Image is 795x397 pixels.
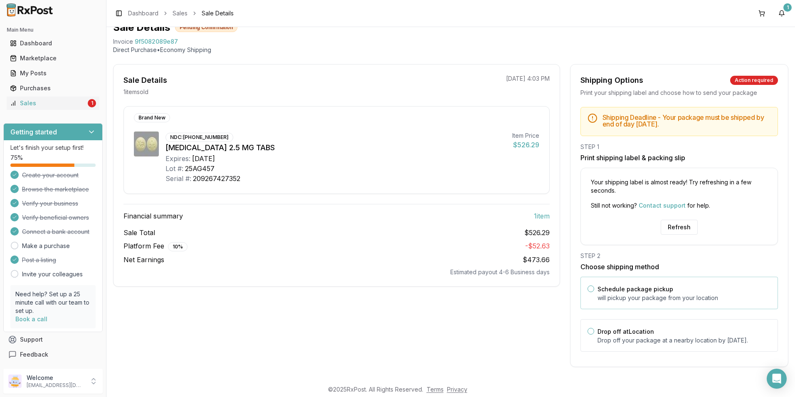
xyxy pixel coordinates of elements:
[27,382,84,389] p: [EMAIL_ADDRESS][DOMAIN_NAME]
[7,27,99,33] h2: Main Menu
[597,336,771,345] p: Drop off your package at a nearby location by [DATE] .
[10,69,96,77] div: My Posts
[7,51,99,66] a: Marketplace
[123,228,155,238] span: Sale Total
[580,153,778,163] h3: Print shipping label & packing slip
[10,39,96,47] div: Dashboard
[10,99,86,107] div: Sales
[767,369,787,389] div: Open Intercom Messenger
[20,350,48,359] span: Feedback
[3,97,103,110] button: Sales1
[591,178,768,195] p: Your shipping label is almost ready! Try refreshing in a few seconds.
[525,242,550,250] span: - $52.63
[165,154,190,164] div: Expires:
[580,89,778,97] div: Print your shipping label and choose how to send your package
[15,290,91,315] p: Need help? Set up a 25 minute call with our team to set up.
[524,228,550,238] span: $526.29
[134,132,159,156] img: Xarelto 2.5 MG TABS
[134,113,170,122] div: Brand New
[123,268,550,276] div: Estimated payout 4-6 Business days
[8,375,22,388] img: User avatar
[10,84,96,92] div: Purchases
[3,67,103,80] button: My Posts
[783,3,792,12] div: 1
[3,52,103,65] button: Marketplace
[123,211,183,221] span: Financial summary
[3,82,103,95] button: Purchases
[113,37,133,46] div: Invoice
[27,374,84,382] p: Welcome
[512,132,539,140] div: Item Price
[10,154,23,162] span: 75 %
[661,220,698,235] button: Refresh
[7,66,99,81] a: My Posts
[123,241,188,251] span: Platform Fee
[7,96,99,111] a: Sales1
[10,144,96,152] p: Let's finish your setup first!
[506,74,550,83] p: [DATE] 4:03 PM
[165,133,233,142] div: NDC: [PHONE_NUMBER]
[7,81,99,96] a: Purchases
[175,23,237,32] div: Pending Confirmation
[591,201,768,210] p: Still not working? for help.
[3,347,103,362] button: Feedback
[185,164,215,174] div: 25AG457
[3,37,103,50] button: Dashboard
[597,285,673,293] label: Schedule package pickup
[128,9,158,17] a: Dashboard
[135,37,178,46] span: 9f5082089e87
[580,74,643,86] div: Shipping Options
[580,262,778,272] h3: Choose shipping method
[534,211,550,221] span: 1 item
[523,256,550,264] span: $473.66
[15,315,47,323] a: Book a call
[168,242,188,251] div: 10 %
[165,174,191,184] div: Serial #:
[3,3,57,17] img: RxPost Logo
[165,142,506,154] div: [MEDICAL_DATA] 2.5 MG TABS
[580,252,778,260] div: STEP 2
[730,76,778,85] div: Action required
[597,328,654,335] label: Drop off at Location
[128,9,234,17] nav: breadcrumb
[22,171,79,179] span: Create your account
[88,99,96,107] div: 1
[22,242,70,250] a: Make a purchase
[427,386,444,393] a: Terms
[22,213,89,222] span: Verify beneficial owners
[22,256,56,264] span: Post a listing
[10,54,96,62] div: Marketplace
[775,7,788,20] button: 1
[22,185,89,194] span: Browse the marketplace
[3,332,103,347] button: Support
[22,270,83,278] a: Invite your colleagues
[22,199,78,208] span: Verify your business
[202,9,234,17] span: Sale Details
[22,228,89,236] span: Connect a bank account
[165,164,183,174] div: Lot #:
[113,46,788,54] p: Direct Purchase • Economy Shipping
[512,140,539,150] div: $526.29
[602,114,771,127] h5: Shipping Deadline - Your package must be shipped by end of day [DATE] .
[447,386,467,393] a: Privacy
[123,255,164,265] span: Net Earnings
[123,88,148,96] p: 1 item sold
[173,9,188,17] a: Sales
[7,36,99,51] a: Dashboard
[597,294,771,302] p: will pickup your package from your location
[10,127,57,137] h3: Getting started
[580,143,778,151] div: STEP 1
[113,21,170,34] h1: Sale Details
[193,174,240,184] div: 209267427352
[123,74,167,86] div: Sale Details
[192,154,215,164] div: [DATE]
